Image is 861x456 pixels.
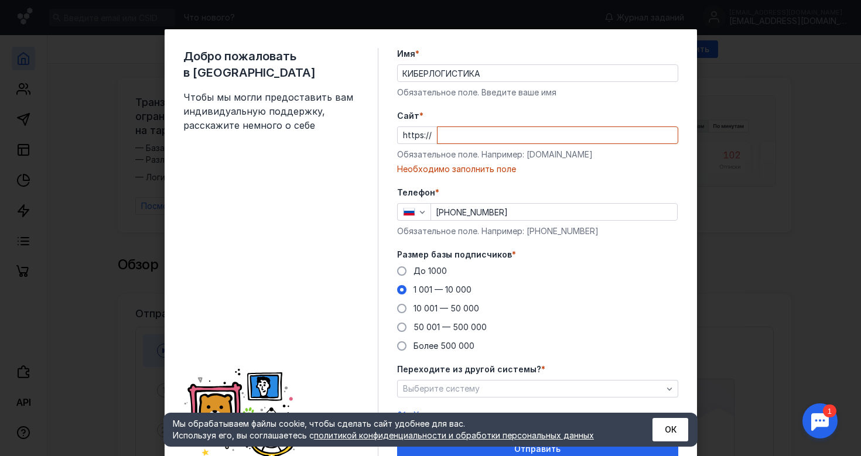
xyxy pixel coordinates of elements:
[414,284,471,294] span: 1 001 — 10 000
[414,303,479,313] span: 10 001 — 50 000
[397,364,541,375] span: Переходите из другой системы?
[514,444,561,454] span: Отправить
[403,383,480,393] span: Выберите систему
[397,225,678,237] div: Обязательное поле. Например: [PHONE_NUMBER]
[397,249,512,260] span: Размер базы подписчиков
[397,187,435,198] span: Телефон
[397,163,678,175] div: Необходимо заполнить поле
[173,418,624,441] div: Мы обрабатываем файлы cookie, чтобы сделать сайт удобнее для вас. Используя его, вы соглашаетесь c
[414,266,447,276] span: До 1000
[652,418,688,441] button: ОК
[397,380,678,397] button: Выберите систему
[414,341,474,351] span: Более 500 000
[414,410,506,420] span: У меня есть промокод
[26,7,40,20] div: 1
[397,87,678,98] div: Обязательное поле. Введите ваше имя
[183,48,359,81] span: Добро пожаловать в [GEOGRAPHIC_DATA]
[397,110,419,122] span: Cайт
[314,430,594,440] a: политикой конфиденциальности и обработки персональных данных
[414,322,487,332] span: 50 001 — 500 000
[397,149,678,160] div: Обязательное поле. Например: [DOMAIN_NAME]
[183,90,359,132] span: Чтобы мы могли предоставить вам индивидуальную поддержку, расскажите немного о себе
[397,48,415,60] span: Имя
[414,409,506,421] button: У меня есть промокод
